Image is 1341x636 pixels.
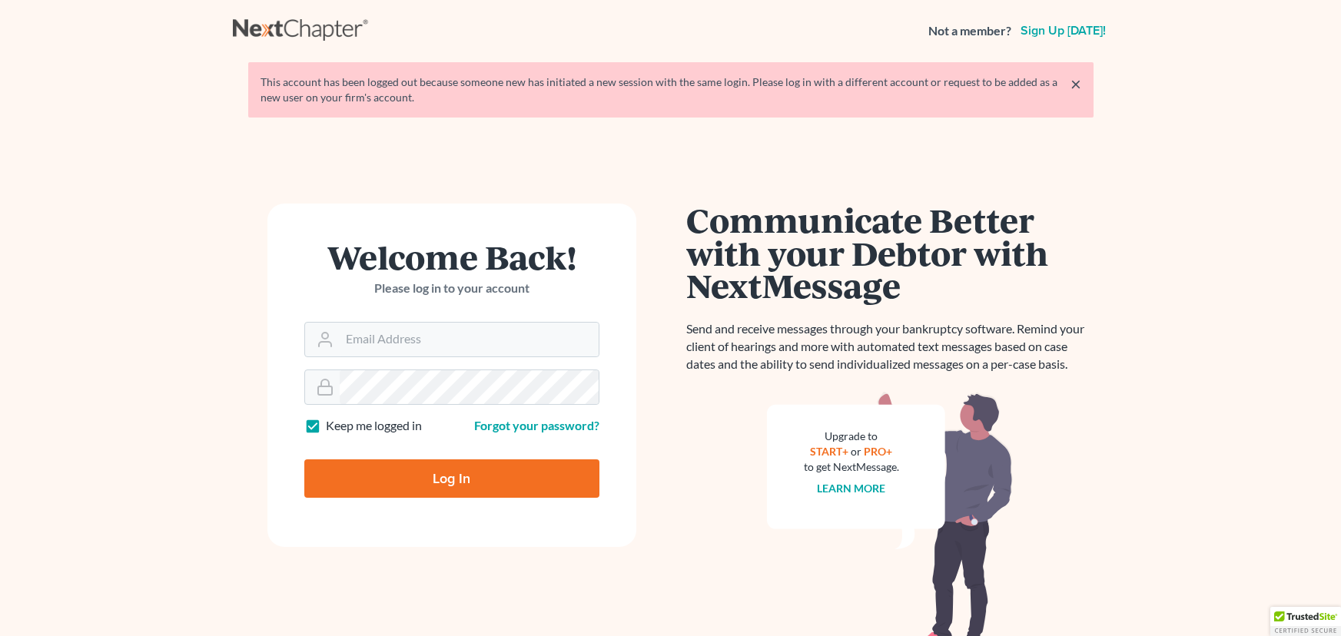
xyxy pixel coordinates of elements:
[261,75,1081,105] div: This account has been logged out because someone new has initiated a new session with the same lo...
[474,418,599,432] a: Forgot your password?
[864,445,892,458] a: PRO+
[304,280,599,297] p: Please log in to your account
[817,482,885,495] a: Learn more
[304,459,599,498] input: Log In
[1017,25,1109,37] a: Sign up [DATE]!
[340,323,599,356] input: Email Address
[810,445,848,458] a: START+
[928,22,1011,40] strong: Not a member?
[851,445,861,458] span: or
[1070,75,1081,93] a: ×
[1270,607,1341,636] div: TrustedSite Certified
[686,320,1094,373] p: Send and receive messages through your bankruptcy software. Remind your client of hearings and mo...
[326,417,422,435] label: Keep me logged in
[304,240,599,273] h1: Welcome Back!
[686,204,1094,302] h1: Communicate Better with your Debtor with NextMessage
[804,429,899,444] div: Upgrade to
[804,459,899,475] div: to get NextMessage.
